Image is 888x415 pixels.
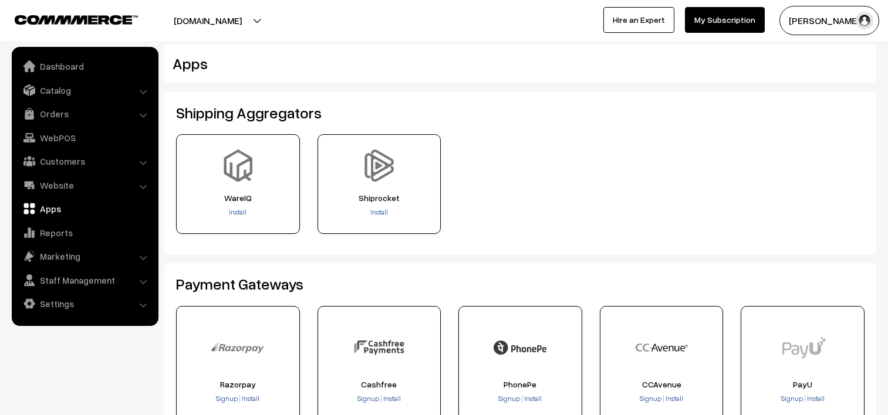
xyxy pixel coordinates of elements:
a: Signup [216,394,239,403]
img: Razorpay [211,321,264,374]
a: Install [523,394,542,403]
span: CCAvenue [604,380,720,389]
a: WebPOS [15,127,154,148]
a: Install [382,394,401,403]
img: WareIQ [222,149,254,182]
a: Customers [15,151,154,172]
img: COMMMERCE [15,15,138,24]
span: Signup [781,394,803,403]
img: Shiprocket [363,149,395,182]
a: Install [229,207,247,216]
span: Signup [216,394,238,403]
a: Catalog [15,80,154,101]
span: Install [807,394,825,403]
img: CCAvenue [635,321,688,374]
img: Cashfree [353,321,406,374]
a: Settings [15,293,154,314]
span: Cashfree [322,380,437,389]
button: [DOMAIN_NAME] [133,6,283,35]
img: PayU [776,321,829,374]
span: Signup [498,394,520,403]
a: Install [370,207,388,216]
img: user [856,12,873,29]
a: Hire an Expert [603,7,674,33]
a: Install [241,394,259,403]
a: Dashboard [15,56,154,77]
h2: Payment Gateways [176,275,865,293]
span: Install [524,394,542,403]
a: Install [806,394,825,403]
a: Website [15,175,154,196]
div: | [745,393,860,405]
span: Razorpay [180,380,296,389]
span: Install [383,394,401,403]
a: Staff Management [15,270,154,291]
span: PayU [745,380,860,389]
div: | [322,393,437,405]
a: Apps [15,198,154,219]
div: | [462,393,578,405]
a: Marketing [15,246,154,267]
span: PhonePe [462,380,578,389]
a: Orders [15,103,154,124]
span: WareIQ [180,193,296,203]
button: [PERSON_NAME] [779,6,879,35]
a: Signup [498,394,521,403]
div: | [180,393,296,405]
div: | [604,393,720,405]
span: Signup [640,394,661,403]
a: My Subscription [685,7,765,33]
span: Install [242,394,259,403]
span: Signup [357,394,379,403]
a: Signup [781,394,804,403]
h2: Apps [173,55,749,73]
a: Signup [357,394,380,403]
img: PhonePe [494,321,546,374]
span: Install [666,394,683,403]
span: Shiprocket [322,193,437,203]
a: Reports [15,222,154,243]
a: COMMMERCE [15,12,117,26]
a: Signup [640,394,663,403]
h2: Shipping Aggregators [176,104,865,122]
a: Install [664,394,683,403]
